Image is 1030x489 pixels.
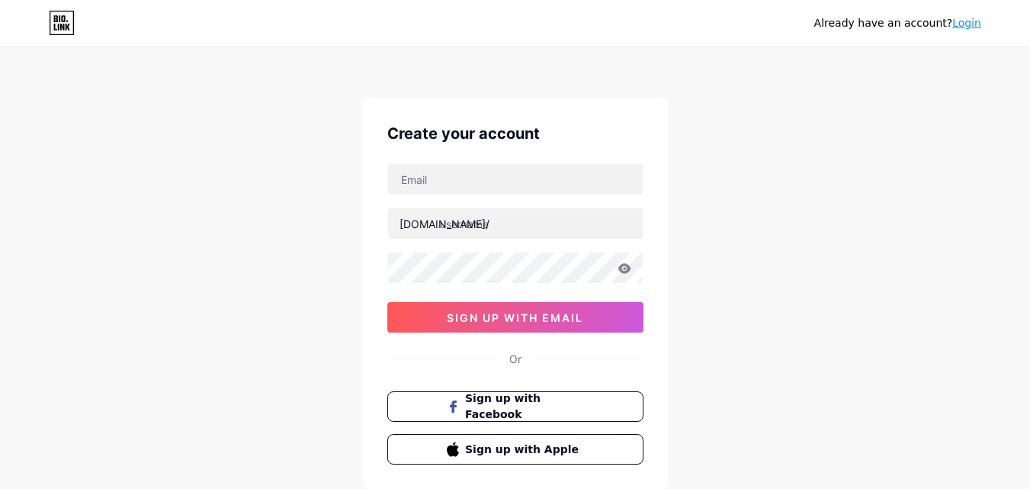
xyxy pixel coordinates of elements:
input: username [388,208,643,239]
span: Sign up with Apple [465,442,583,458]
div: [DOMAIN_NAME]/ [399,216,489,232]
button: sign up with email [387,302,643,333]
div: Already have an account? [814,15,981,31]
button: Sign up with Facebook [387,391,643,422]
div: Or [509,351,521,367]
div: Create your account [387,122,643,145]
span: Sign up with Facebook [465,391,583,423]
input: Email [388,164,643,195]
button: Sign up with Apple [387,434,643,465]
span: sign up with email [447,311,583,324]
a: Login [952,17,981,29]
